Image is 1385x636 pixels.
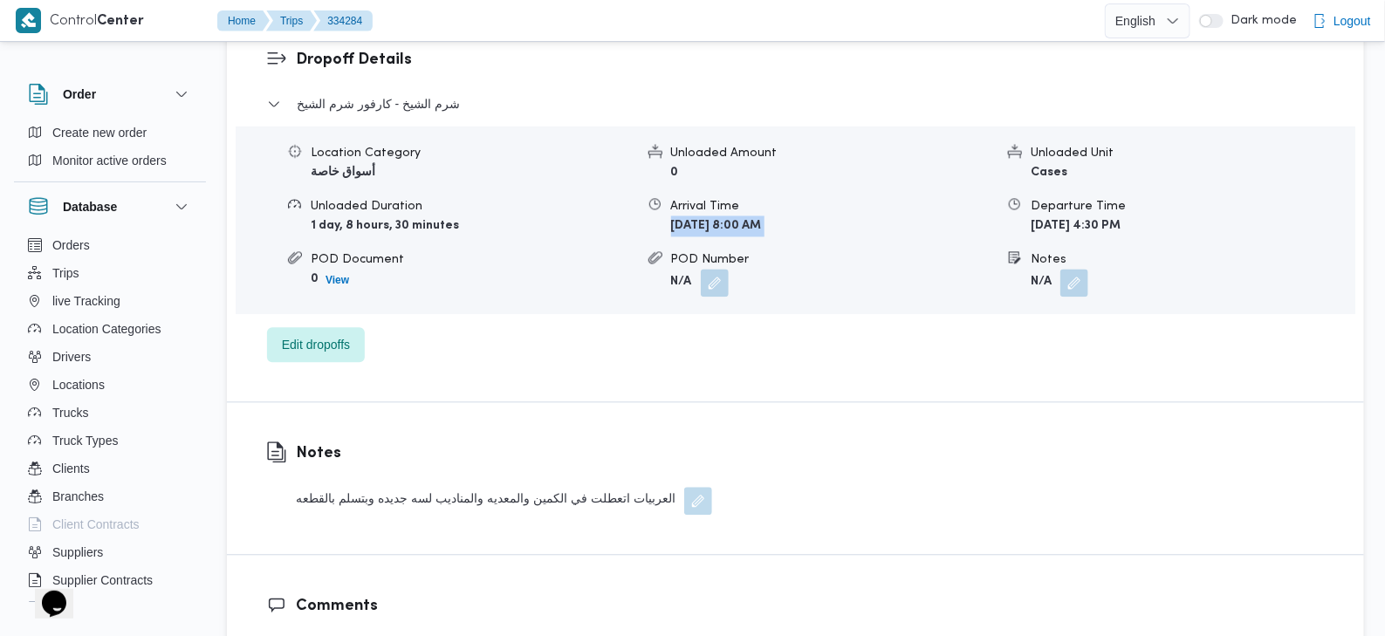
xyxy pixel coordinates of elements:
div: Location Category [311,144,634,162]
b: 1 day, 8 hours, 30 minutes [311,220,459,231]
span: Edit dropoffs [282,334,350,355]
span: Monitor active orders [52,150,167,171]
span: شرم الشيخ - كارفور شرم الشيخ [297,93,460,114]
span: Drivers [52,346,91,367]
button: Location Categories [21,315,199,343]
h3: Notes [296,441,712,465]
h3: Database [63,196,117,217]
span: Create new order [52,122,147,143]
button: Drivers [21,343,199,371]
span: Dark mode [1224,14,1297,28]
span: Logout [1334,10,1371,31]
h3: Dropoff Details [296,48,1325,72]
button: شرم الشيخ - كارفور شرم الشيخ [267,93,1325,114]
button: live Tracking [21,287,199,315]
div: Notes [1031,250,1354,269]
span: Location Categories [52,318,161,339]
b: N/A [1031,276,1052,287]
button: Supplier Contracts [21,566,199,594]
button: Branches [21,482,199,510]
span: Trips [52,263,79,284]
span: Truck Types [52,430,118,451]
span: Devices [52,598,96,619]
h3: Order [63,84,96,105]
b: N/A [671,276,692,287]
span: Trucks [52,402,88,423]
div: Arrival Time [671,197,995,215]
button: Trucks [21,399,199,427]
b: 0 [671,167,679,178]
iframe: chat widget [17,566,73,619]
button: Edit dropoffs [267,327,365,362]
button: Client Contracts [21,510,199,538]
button: 334284 [313,10,373,31]
div: Order [14,119,206,181]
button: Orders [21,231,199,259]
button: Monitor active orders [21,147,199,174]
b: [DATE] 4:30 PM [1031,220,1121,231]
div: Database [14,231,206,609]
button: Home [217,10,270,31]
button: Database [28,196,192,217]
b: Cases [1031,167,1067,178]
button: Devices [21,594,199,622]
div: Unloaded Duration [311,197,634,215]
button: Suppliers [21,538,199,566]
button: Trips [266,10,317,31]
span: Clients [52,458,90,479]
span: Orders [52,235,90,256]
b: أسواق خاصة [311,167,375,178]
b: [DATE] 8:00 AM [671,220,762,231]
b: Center [97,15,144,28]
button: Order [28,84,192,105]
button: Create new order [21,119,199,147]
button: View [319,270,356,291]
button: Logout [1306,3,1378,38]
div: شرم الشيخ - كارفور شرم الشيخ [236,127,1355,314]
span: Locations [52,374,105,395]
div: Departure Time [1031,197,1354,215]
div: POD Number [671,250,995,269]
button: Clients [21,455,199,482]
button: Locations [21,371,199,399]
span: Suppliers [52,542,103,563]
div: Unloaded Unit [1031,144,1354,162]
img: X8yXhbKr1z7QwAAAABJRU5ErkJggg== [16,8,41,33]
div: POD Document [311,250,634,269]
div: العربيات اتعطلت في الكمين والمعديه والمناديب لسه جديده وبتسلم بالقطعه [296,487,712,515]
h3: Comments [296,594,1325,618]
b: 0 [311,273,319,284]
button: Truck Types [21,427,199,455]
button: Trips [21,259,199,287]
span: Branches [52,486,104,507]
div: Unloaded Amount [671,144,995,162]
span: Client Contracts [52,514,140,535]
b: View [326,274,349,286]
span: Supplier Contracts [52,570,153,591]
span: live Tracking [52,291,120,311]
